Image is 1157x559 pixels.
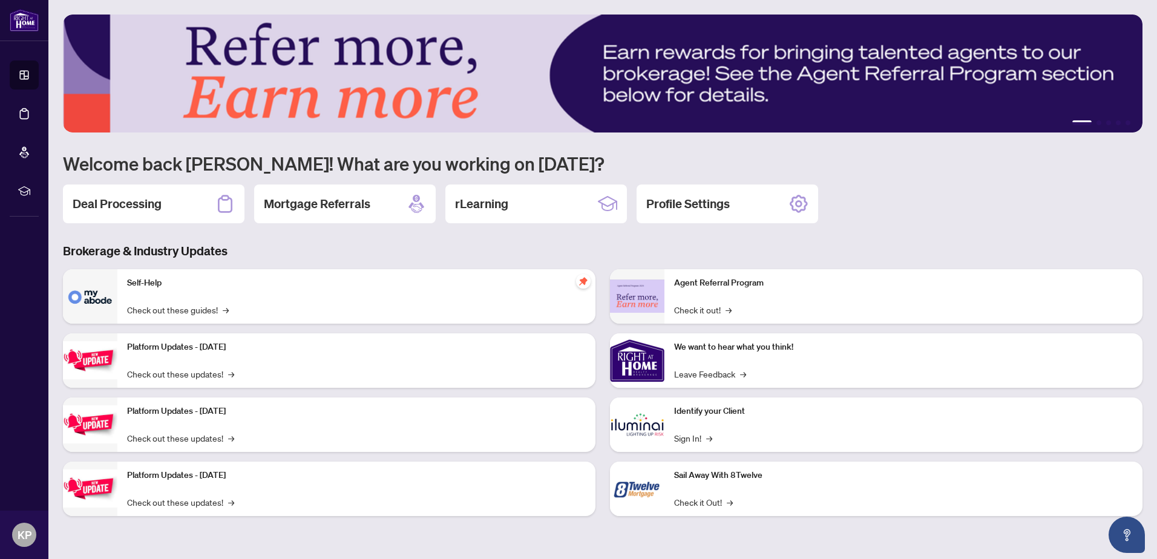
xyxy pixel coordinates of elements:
[610,279,664,313] img: Agent Referral Program
[610,462,664,516] img: Sail Away With 8Twelve
[127,469,586,482] p: Platform Updates - [DATE]
[127,405,586,418] p: Platform Updates - [DATE]
[127,341,586,354] p: Platform Updates - [DATE]
[674,469,1133,482] p: Sail Away With 8Twelve
[228,431,234,445] span: →
[674,431,712,445] a: Sign In!→
[127,431,234,445] a: Check out these updates!→
[674,367,746,381] a: Leave Feedback→
[127,276,586,290] p: Self-Help
[455,195,508,212] h2: rLearning
[223,303,229,316] span: →
[18,526,31,543] span: KP
[10,9,39,31] img: logo
[127,303,229,316] a: Check out these guides!→
[127,495,234,509] a: Check out these updates!→
[706,431,712,445] span: →
[63,243,1142,260] h3: Brokerage & Industry Updates
[63,15,1142,132] img: Slide 0
[610,333,664,388] img: We want to hear what you think!
[1116,120,1121,125] button: 4
[646,195,730,212] h2: Profile Settings
[127,367,234,381] a: Check out these updates!→
[727,495,733,509] span: →
[264,195,370,212] h2: Mortgage Referrals
[63,152,1142,175] h1: Welcome back [PERSON_NAME]! What are you working on [DATE]?
[63,341,117,379] img: Platform Updates - July 21, 2025
[1106,120,1111,125] button: 3
[228,495,234,509] span: →
[740,367,746,381] span: →
[1072,120,1092,125] button: 1
[674,276,1133,290] p: Agent Referral Program
[63,269,117,324] img: Self-Help
[674,303,732,316] a: Check it out!→
[674,405,1133,418] p: Identify your Client
[1126,120,1130,125] button: 5
[1109,517,1145,553] button: Open asap
[674,341,1133,354] p: We want to hear what you think!
[73,195,162,212] h2: Deal Processing
[228,367,234,381] span: →
[610,397,664,452] img: Identify your Client
[63,469,117,508] img: Platform Updates - June 23, 2025
[674,495,733,509] a: Check it Out!→
[1096,120,1101,125] button: 2
[576,274,591,289] span: pushpin
[726,303,732,316] span: →
[63,405,117,443] img: Platform Updates - July 8, 2025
